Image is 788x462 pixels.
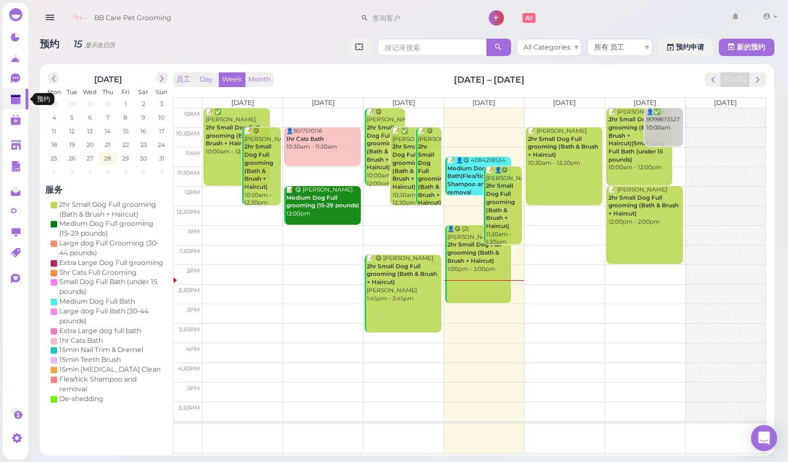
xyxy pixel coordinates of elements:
span: 12 [68,126,76,136]
b: Medium Dog Full grooming (15-29 pounds) [286,194,359,210]
b: 2hr Small Dog Full grooming (Bath & Brush + Haircut) [244,143,273,190]
div: 📝 😋 [PERSON_NAME] [PERSON_NAME] 1:45pm - 3:45pm [366,255,441,303]
b: 1hr Cats Bath [286,135,324,143]
button: Day [193,72,219,87]
h4: 服务 [45,184,170,195]
span: 2pm [187,267,200,274]
span: Sun [156,88,167,96]
span: 2 [69,167,75,177]
button: prev [705,72,722,87]
span: 30 [139,153,148,163]
div: Flea/tick Shampoo and removal [59,374,165,394]
div: Medium Dog Full grooming (15-29 pounds) [59,219,165,238]
b: 2hr Small Dog Full grooming (Bath & Brush + Haircut) [418,143,447,206]
span: 11:30am [177,169,200,176]
div: 📝 👤😋 [PERSON_NAME] 11:30am - 1:30pm [485,167,522,247]
span: 11am [186,150,200,157]
div: 15min Teeth Brush [59,355,121,365]
span: 新的预约 [737,43,765,51]
button: next [156,72,168,84]
span: 17 [158,126,165,136]
span: 5:30pm [178,404,200,411]
span: [DATE] [472,98,495,107]
button: 员工 [173,72,194,87]
span: [DATE] [231,98,254,107]
span: BB Care Pet Grooming [94,3,171,33]
span: 12pm [184,189,200,196]
span: [DATE] [312,98,335,107]
div: 📝 😋 [PERSON_NAME] 10:30am - 12:30pm [244,127,281,207]
div: De-shedding [59,394,103,404]
span: 4 [104,167,110,177]
span: 26 [67,153,77,163]
span: 2 [141,99,146,109]
div: 📝 [PERSON_NAME] 10:00am - 12:00pm [608,108,672,173]
span: 24 [157,140,166,150]
span: 14 [103,126,112,136]
h2: [DATE] [94,72,122,84]
a: 预约申请 [658,39,713,56]
b: 2hr Small Dog Full grooming (Bath & Brush + Haircut) [392,143,421,190]
span: 7 [105,113,110,122]
span: Tue [66,88,77,96]
span: 31 [158,153,165,163]
span: 1 [52,167,56,177]
span: Wed [83,88,97,96]
span: 11 [51,126,57,136]
span: Mon [47,88,61,96]
div: Open Intercom Messenger [751,425,777,451]
div: 3hr Cats Full Grooming [59,268,137,278]
button: Week [219,72,245,87]
div: 📝 😋 [PERSON_NAME] 10:30am - 12:30pm [417,127,441,231]
span: Sat [138,88,149,96]
b: Medium Dog Full Bath|Flea/tick Shampoo and removal [447,165,498,196]
div: Large dog Full Bath (30-44 pounds) [59,306,165,326]
span: 31 [104,99,112,109]
div: Small Dog Full Bath (under 15 pounds) [59,277,165,297]
span: 3 [159,99,164,109]
div: Extra Large dog full bath [59,326,141,336]
span: [DATE] [553,98,576,107]
span: 10am [184,110,200,118]
span: 3 [87,167,93,177]
div: 👤✅ 9099673527 10:00am [646,108,683,132]
div: 👤😋 (2) [PERSON_NAME] 1:00pm - 3:00pm [447,225,511,273]
span: Thu [102,88,113,96]
span: Fri [121,88,130,96]
span: 13 [86,126,94,136]
span: 6 [140,167,146,177]
i: 15 [67,38,115,50]
span: 15 [122,126,130,136]
span: 22 [121,140,130,150]
span: 25 [50,153,58,163]
b: 2hr Small Dog Full grooming (Bath & Brush + Haircut) [447,241,501,264]
button: 新的预约 [719,39,774,56]
span: [DATE] [633,98,656,107]
span: 29 [67,99,77,109]
span: 4:30pm [178,365,200,372]
span: 7 [159,167,164,177]
div: 预约 [33,93,54,105]
b: 2hr Small Dog Full grooming (Bath & Brush + Haircut) [367,124,396,171]
div: 📝 ✅ [PERSON_NAME] 10:30am - 12:30pm [392,127,430,207]
b: 2hr Small Dog Full grooming (Bath & Brush + Haircut) [608,194,679,217]
span: 5 [123,167,128,177]
div: 1hr Cats Bath [59,336,103,346]
div: 📝 😋 [PERSON_NAME] 12:00pm [286,186,361,218]
div: Medium Dog Full Bath [59,297,135,306]
div: Extra Large Dog Full grooming [59,258,163,268]
span: 16 [139,126,147,136]
span: 10 [157,113,165,122]
input: 查询客户 [368,9,474,27]
span: 8 [122,113,128,122]
span: 2:30pm [178,287,200,294]
span: 19 [68,140,76,150]
span: 1:30pm [180,248,200,255]
span: All Categories [524,43,570,51]
div: 📝 ✅ [PERSON_NAME] 10:00am - 12:00pm [205,108,269,156]
b: 2hr Small Dog Full grooming (Bath & Brush + Haircut) [206,124,260,147]
input: 按记录搜索 [378,39,487,56]
span: 6 [87,113,93,122]
div: 15min [MEDICAL_DATA] Clean [59,365,161,374]
span: 5pm [187,385,200,392]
